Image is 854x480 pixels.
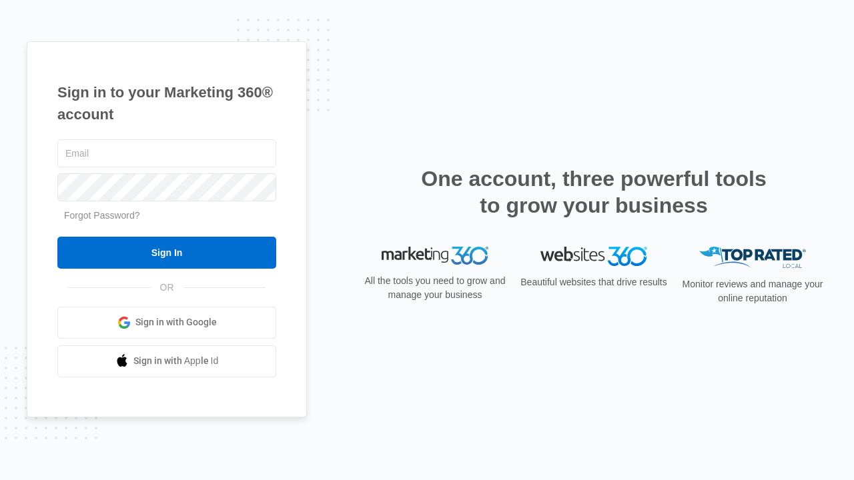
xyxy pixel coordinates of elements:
[678,277,827,305] p: Monitor reviews and manage your online reputation
[519,275,669,289] p: Beautiful websites that drive results
[417,165,771,219] h2: One account, three powerful tools to grow your business
[64,210,140,221] a: Forgot Password?
[382,247,488,265] img: Marketing 360
[57,345,276,377] a: Sign in with Apple Id
[57,307,276,339] a: Sign in with Google
[360,274,510,302] p: All the tools you need to grow and manage your business
[699,247,806,269] img: Top Rated Local
[57,237,276,269] input: Sign In
[57,81,276,125] h1: Sign in to your Marketing 360® account
[151,281,183,295] span: OR
[135,315,217,329] span: Sign in with Google
[57,139,276,167] input: Email
[133,354,219,368] span: Sign in with Apple Id
[540,247,647,266] img: Websites 360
